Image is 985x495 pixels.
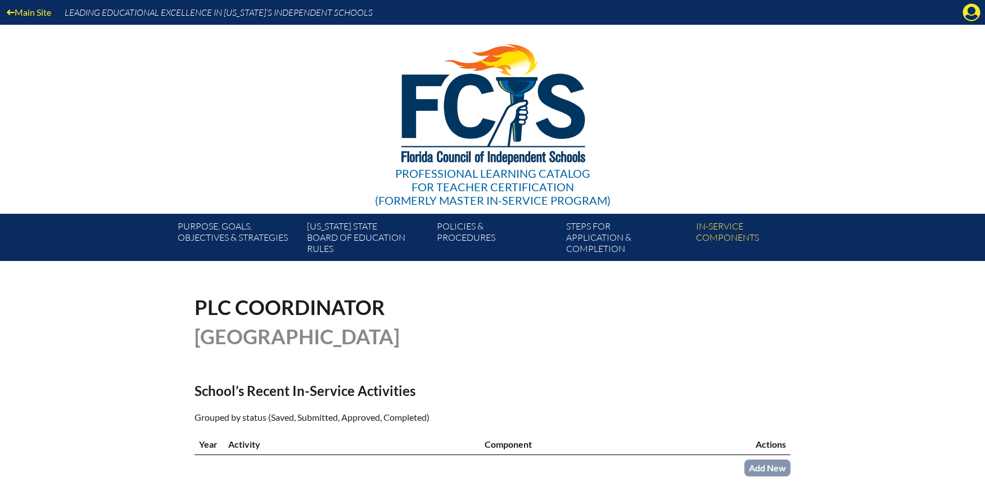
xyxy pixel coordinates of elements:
th: Year [195,434,224,455]
a: Main Site [2,4,56,20]
span: PLC Coordinator [195,295,385,319]
span: [GEOGRAPHIC_DATA] [195,324,400,349]
div: Professional Learning Catalog (formerly Master In-service Program) [375,166,611,207]
a: Purpose, goals,objectives & strategies [173,218,302,261]
a: [US_STATE] StateBoard of Education rules [302,218,432,261]
th: Activity [224,434,480,455]
p: Grouped by status (Saved, Submitted, Approved, Completed) [195,410,590,425]
h2: School’s Recent In-Service Activities [195,382,590,399]
th: Actions [726,434,790,455]
span: for Teacher Certification [412,180,574,193]
img: FCISlogo221.eps [377,25,609,178]
a: Professional Learning Catalog for Teacher Certification(formerly Master In-service Program) [370,22,615,209]
a: Policies &Procedures [432,218,562,261]
a: In-servicecomponents [692,218,821,261]
th: Component [480,434,726,455]
a: Steps forapplication & completion [562,218,691,261]
svg: Manage account [963,3,981,21]
a: Add New [744,460,790,476]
